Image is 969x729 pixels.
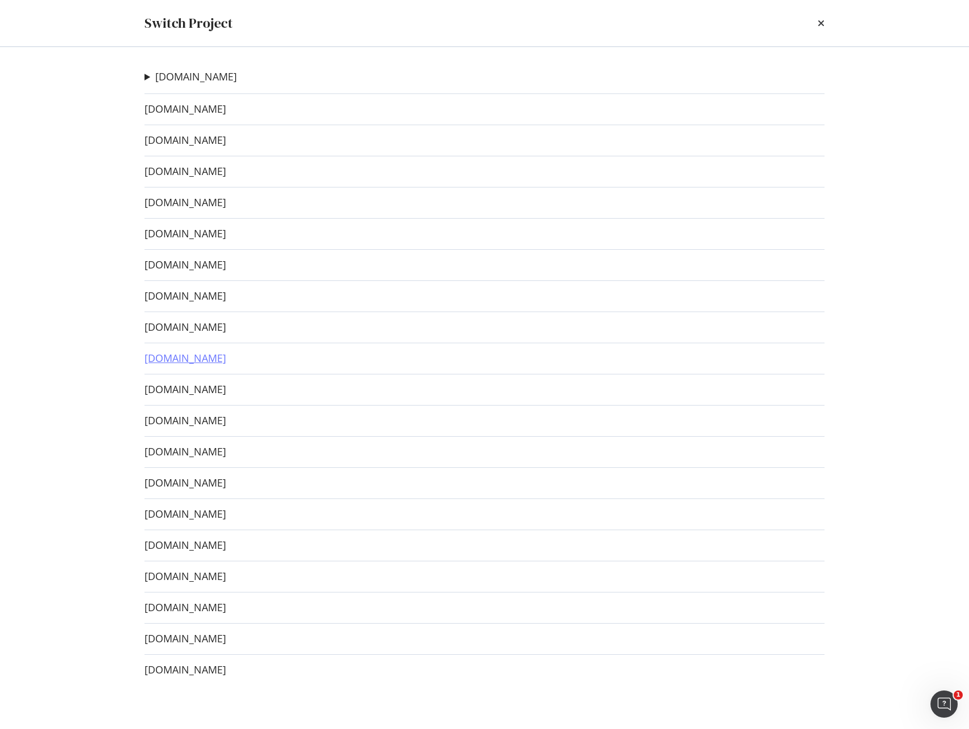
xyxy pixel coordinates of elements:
a: [DOMAIN_NAME] [144,602,226,613]
a: [DOMAIN_NAME] [144,259,226,271]
a: [DOMAIN_NAME] [144,415,226,427]
span: 1 [954,690,963,700]
a: [DOMAIN_NAME] [144,477,226,489]
a: [DOMAIN_NAME] [144,134,226,146]
iframe: Intercom live chat [930,690,958,718]
div: Switch Project [144,14,233,33]
a: [DOMAIN_NAME] [144,352,226,364]
a: [DOMAIN_NAME] [144,228,226,240]
a: [DOMAIN_NAME] [144,633,226,645]
a: [DOMAIN_NAME] [144,508,226,520]
a: [DOMAIN_NAME] [144,446,226,458]
a: [DOMAIN_NAME] [144,570,226,582]
a: [DOMAIN_NAME] [144,103,226,115]
a: [DOMAIN_NAME] [144,664,226,676]
a: [DOMAIN_NAME] [144,321,226,333]
a: [DOMAIN_NAME] [144,539,226,551]
a: [DOMAIN_NAME] [144,290,226,302]
summary: [DOMAIN_NAME] [144,70,237,84]
a: [DOMAIN_NAME] [144,165,226,177]
div: times [818,14,824,33]
a: [DOMAIN_NAME] [144,197,226,208]
a: [DOMAIN_NAME] [155,71,237,83]
a: [DOMAIN_NAME] [144,383,226,395]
